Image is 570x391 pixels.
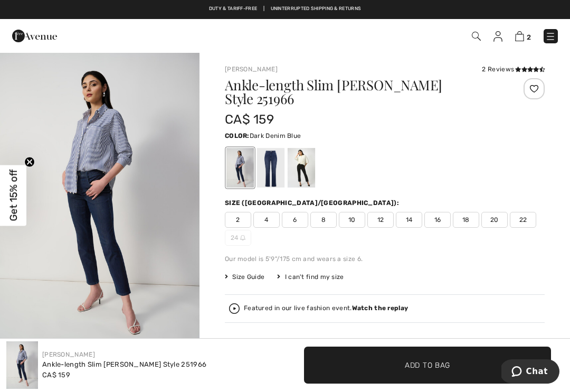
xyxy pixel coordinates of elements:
span: 10 [339,212,365,228]
img: ring-m.svg [240,235,245,240]
span: Dark Denim Blue [250,132,301,139]
img: Watch the replay [229,303,240,314]
img: My Info [493,31,502,42]
div: Ankle-length Slim [PERSON_NAME] Style 251966 [42,359,206,370]
div: Dark Denim Blue [226,148,254,188]
a: 2 [515,30,531,42]
span: 4 [253,212,280,228]
span: 20 [481,212,508,228]
span: 16 [424,212,451,228]
img: Search [472,32,481,41]
span: Get 15% off [7,170,20,221]
img: Shopping Bag [515,31,524,41]
span: 2 [527,33,531,41]
span: 6 [282,212,308,228]
span: 24 [225,230,251,246]
div: Black [288,148,315,188]
button: Add to Bag [304,347,551,384]
span: 8 [310,212,337,228]
a: 1ère Avenue [12,30,57,40]
span: CA$ 159 [225,112,274,127]
span: Add to Bag [405,359,450,370]
iframe: Opens a widget where you can chat to one of our agents [501,359,559,386]
div: Our model is 5'9"/175 cm and wears a size 6. [225,254,545,264]
a: [PERSON_NAME] [225,66,278,73]
button: Close teaser [24,157,35,167]
span: 14 [396,212,422,228]
span: 2 [225,212,251,228]
img: 1ère Avenue [12,25,57,46]
div: Size ([GEOGRAPHIC_DATA]/[GEOGRAPHIC_DATA]): [225,198,401,208]
span: Size Guide [225,272,264,282]
strong: Watch the replay [352,304,408,312]
div: 2 Reviews [482,64,545,74]
span: CA$ 159 [42,371,70,379]
img: Ankle-Length Slim Jean Style 251966 [6,341,38,389]
img: Menu [545,31,556,42]
div: Featured in our live fashion event. [244,305,408,312]
h1: Ankle-length Slim [PERSON_NAME] Style 251966 [225,78,491,106]
span: 12 [367,212,394,228]
a: [PERSON_NAME] [42,351,95,358]
div: I can't find my size [277,272,344,282]
span: 18 [453,212,479,228]
span: Color: [225,132,250,139]
div: Denim Medium Blue [257,148,284,188]
span: 22 [510,212,536,228]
